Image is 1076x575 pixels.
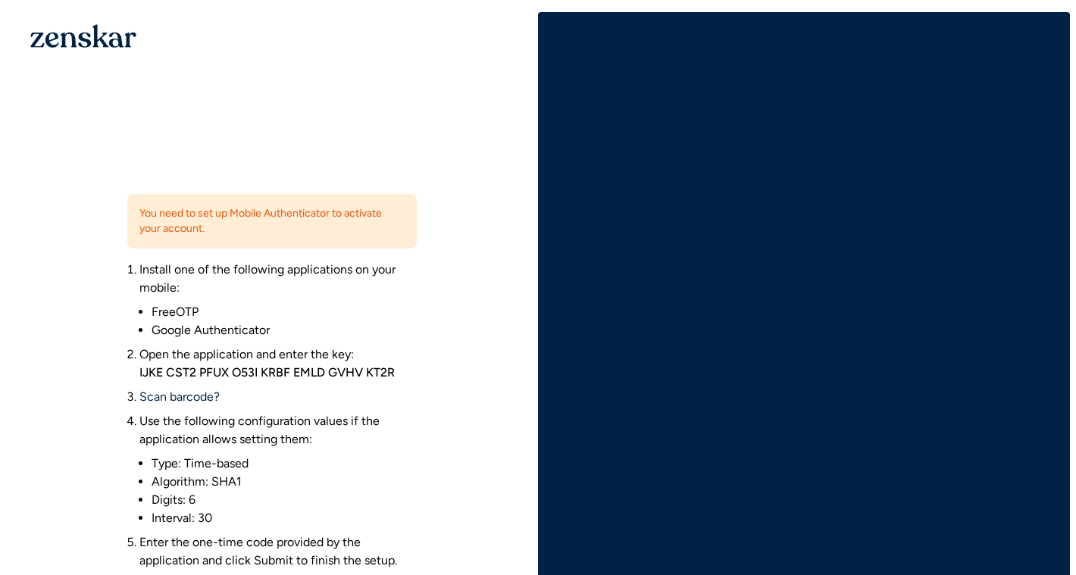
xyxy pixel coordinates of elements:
[139,412,417,448] p: Use the following configuration values if the application allows setting them:
[139,345,417,364] p: Open the application and enter the key:
[30,24,136,48] img: 1OGAJ2xQqyY4LXKgY66KYq0eOWRCkrZdAb3gUhuVAqdWPZE9SRJmCz+oDMSn4zDLXe31Ii730ItAGKgCKgCCgCikA4Av8PJUP...
[152,321,417,339] li: Google Authenticator
[152,509,417,527] li: Interval: 30
[139,388,220,406] a: Scan barcode?
[152,491,417,509] li: Digits: 6
[152,303,417,321] li: FreeOTP
[152,473,417,491] li: Algorithm: SHA1
[152,455,417,473] li: Type: Time-based
[139,261,417,297] p: Install one of the following applications on your mobile:
[127,194,417,248] div: You need to set up Mobile Authenticator to activate your account.
[139,364,417,382] p: IJKE CST2 PFUX O53I KRBF EMLD GVHV KT2R
[139,533,417,570] li: Enter the one-time code provided by the application and click Submit to finish the setup.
